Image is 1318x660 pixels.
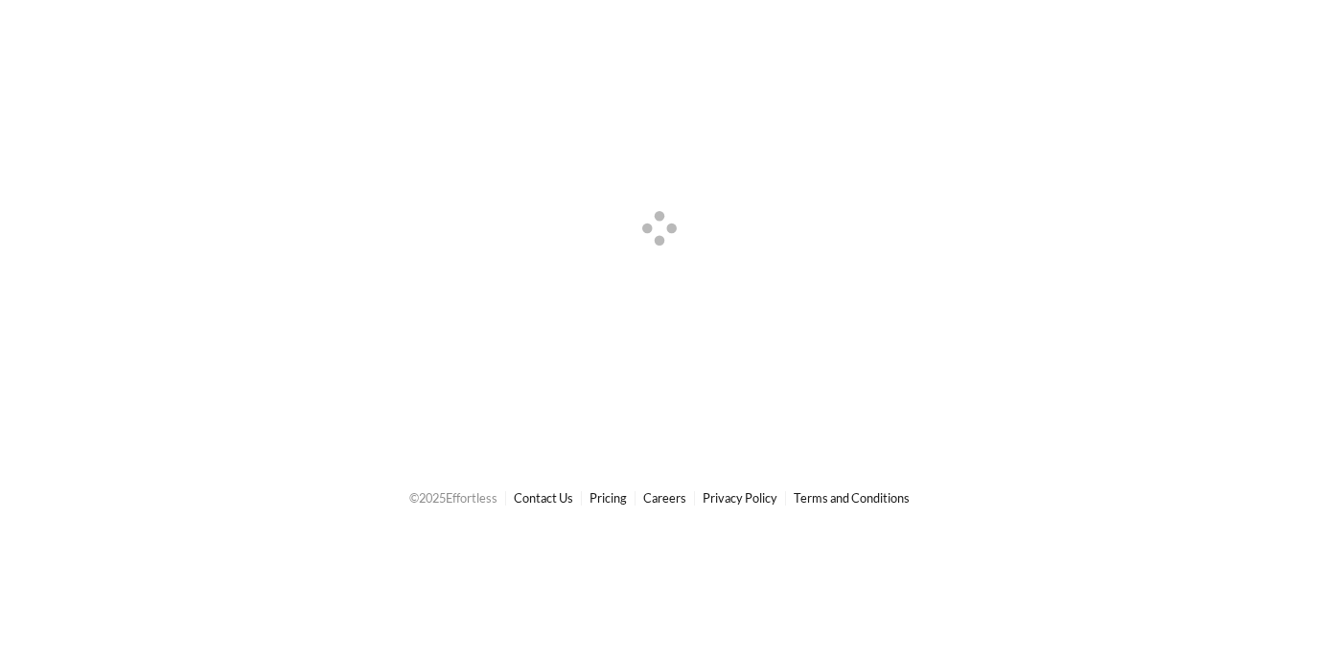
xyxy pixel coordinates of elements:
a: Pricing [590,490,627,506]
a: Contact Us [514,490,573,506]
a: Terms and Conditions [794,490,910,506]
a: Privacy Policy [703,490,777,506]
span: © 2025 Effortless [409,490,497,506]
a: Careers [643,490,686,506]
